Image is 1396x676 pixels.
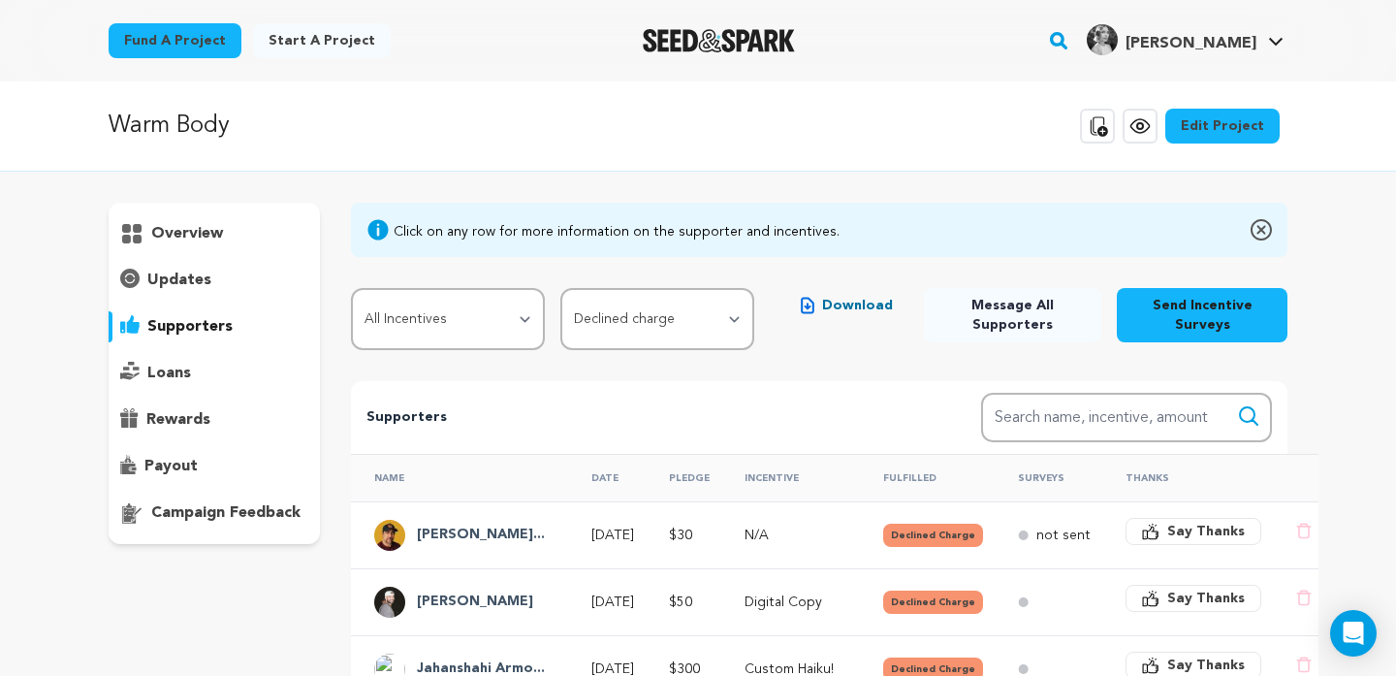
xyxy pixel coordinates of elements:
[1167,522,1245,541] span: Say Thanks
[745,526,848,545] p: N/A
[1087,24,1118,55] img: 5a0282667a8d171d.jpg
[643,29,795,52] a: Seed&Spark Homepage
[253,23,391,58] a: Start a project
[146,408,210,432] p: rewards
[822,296,893,315] span: Download
[109,404,320,435] button: rewards
[147,315,233,338] p: supporters
[1126,518,1261,545] button: Say Thanks
[109,218,320,249] button: overview
[981,393,1272,442] input: Search name, incentive, amount
[151,501,301,525] p: campaign feedback
[1330,610,1377,657] div: Open Intercom Messenger
[883,591,983,614] button: Declined Charge
[109,498,320,529] button: campaign feedback
[721,454,860,501] th: Incentive
[109,109,230,144] p: Warm Body
[109,265,320,296] button: updates
[417,524,545,547] h4: Aaron Isaac Vasquez
[1126,585,1261,612] button: Say Thanks
[939,296,1086,335] span: Message All Supporters
[883,524,983,547] button: Declined Charge
[109,451,320,482] button: payout
[1036,526,1091,545] p: not sent
[646,454,721,501] th: Pledge
[591,593,634,612] p: [DATE]
[669,529,692,542] span: $30
[1167,589,1245,608] span: Say Thanks
[109,23,241,58] a: Fund a project
[745,593,848,612] p: Digital Copy
[1126,36,1256,51] span: [PERSON_NAME]
[924,288,1101,342] button: Message All Supporters
[147,362,191,385] p: loans
[1165,109,1280,144] a: Edit Project
[568,454,646,501] th: Date
[151,222,223,245] p: overview
[417,591,533,614] h4: Peter Dolshun
[351,454,568,501] th: Name
[995,454,1102,501] th: Surveys
[591,526,634,545] p: [DATE]
[643,29,795,52] img: Seed&Spark Logo Dark Mode
[860,454,995,501] th: Fulfilled
[1167,656,1245,675] span: Say Thanks
[109,358,320,389] button: loans
[366,406,919,430] p: Supporters
[374,587,405,618] img: e6db436c2ac7c1ee.png
[1083,20,1287,55] a: Nicole S.'s Profile
[785,288,908,323] button: Download
[1251,218,1272,241] img: close-o.svg
[374,520,405,551] img: 93CDA846-A8DE-4026-806A-1771E91EA448.jpeg
[669,662,700,676] span: $300
[1102,454,1273,501] th: Thanks
[147,269,211,292] p: updates
[109,311,320,342] button: supporters
[144,455,198,478] p: payout
[394,222,840,241] div: Click on any row for more information on the supporter and incentives.
[1083,20,1287,61] span: Nicole S.'s Profile
[669,596,692,609] span: $50
[1117,288,1287,342] button: Send Incentive Surveys
[1087,24,1256,55] div: Nicole S.'s Profile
